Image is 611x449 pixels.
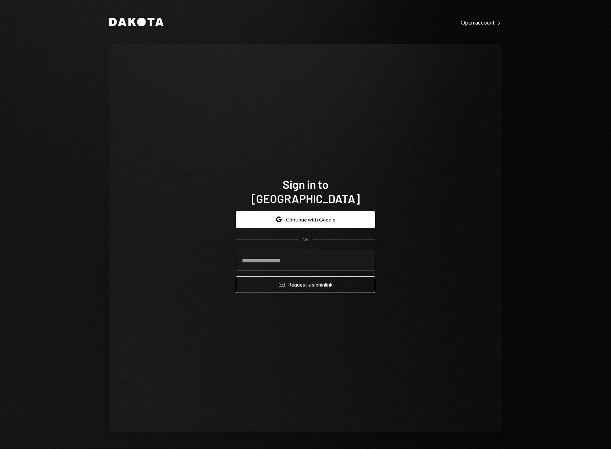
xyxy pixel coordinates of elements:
div: OR [303,236,309,242]
a: Open account [461,18,502,26]
h1: Sign in to [GEOGRAPHIC_DATA] [236,177,375,205]
div: Open account [461,19,502,26]
button: Request a signinlink [236,276,375,293]
button: Continue with Google [236,211,375,228]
